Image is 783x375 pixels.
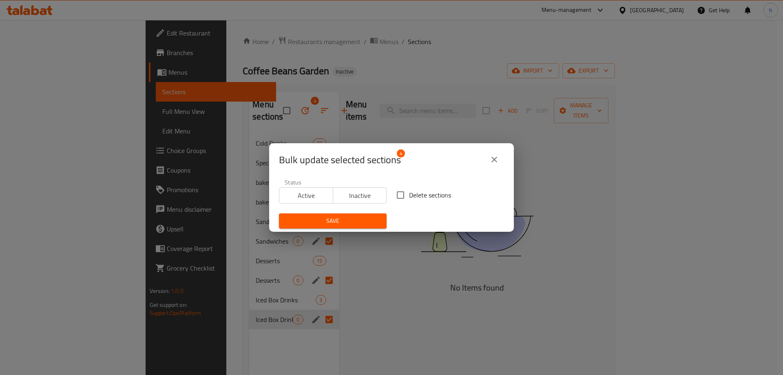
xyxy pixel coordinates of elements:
span: 4 [397,149,405,158]
button: Inactive [333,187,387,204]
button: close [484,150,504,169]
span: Delete sections [409,190,451,200]
span: Save [285,216,380,226]
span: Inactive [336,190,384,202]
span: Active [283,190,330,202]
span: Selected section count [279,153,401,166]
button: Save [279,213,387,229]
button: Active [279,187,333,204]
